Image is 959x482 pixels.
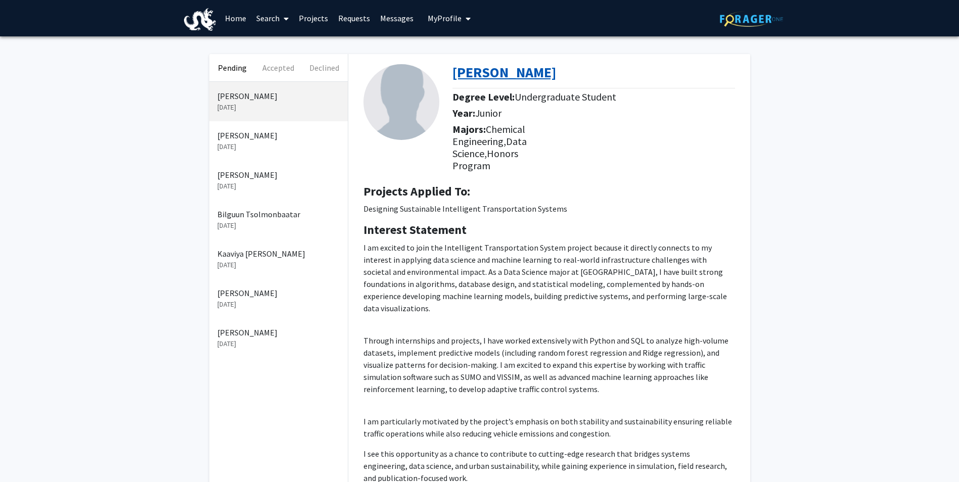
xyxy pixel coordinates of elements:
[452,123,525,148] span: Chemical Engineering,
[217,260,340,270] p: [DATE]
[452,63,556,81] a: Opens in a new tab
[217,102,340,113] p: [DATE]
[220,1,251,36] a: Home
[217,287,340,299] p: [PERSON_NAME]
[452,147,518,172] span: Honors Program
[515,90,616,103] span: Undergraduate Student
[475,107,501,119] span: Junior
[452,90,515,103] b: Degree Level:
[452,63,556,81] b: [PERSON_NAME]
[217,169,340,181] p: [PERSON_NAME]
[8,437,43,474] iframe: Chat
[217,326,340,339] p: [PERSON_NAME]
[363,242,735,314] p: I am excited to join the Intelligent Transportation System project because it directly connects t...
[452,107,475,119] b: Year:
[363,415,735,440] p: I am particularly motivated by the project’s emphasis on both stability and sustainability ensuri...
[452,123,486,135] b: Majors:
[255,54,301,81] button: Accepted
[217,181,340,191] p: [DATE]
[428,13,462,23] span: My Profile
[363,334,735,395] p: Through internships and projects, I have worked extensively with Python and SQL to analyze high-v...
[217,141,340,152] p: [DATE]
[333,1,375,36] a: Requests
[217,90,340,102] p: [PERSON_NAME]
[217,220,340,231] p: [DATE]
[375,1,419,36] a: Messages
[720,11,783,27] img: ForagerOne Logo
[301,54,347,81] button: Declined
[452,135,527,160] span: Data Science,
[217,129,340,141] p: [PERSON_NAME]
[184,8,216,31] img: Drexel University Logo
[251,1,294,36] a: Search
[209,54,255,81] button: Pending
[363,183,470,199] b: Projects Applied To:
[217,248,340,260] p: Kaaviya [PERSON_NAME]
[363,222,467,237] b: Interest Statement
[217,339,340,349] p: [DATE]
[217,299,340,310] p: [DATE]
[363,203,735,215] p: Designing Sustainable Intelligent Transportation Systems
[363,64,439,140] img: Profile Picture
[217,208,340,220] p: Bilguun Tsolmonbaatar
[294,1,333,36] a: Projects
